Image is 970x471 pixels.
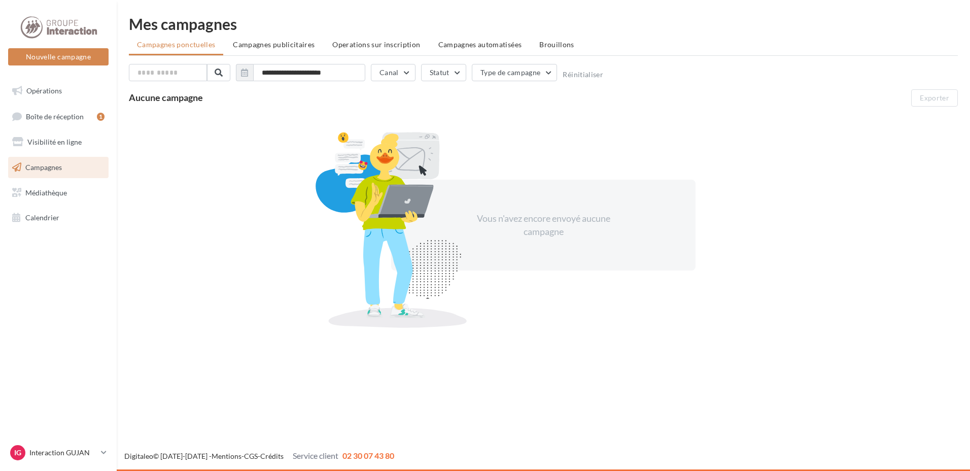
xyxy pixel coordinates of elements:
[539,40,574,49] span: Brouillons
[8,443,109,462] a: IG Interaction GUJAN
[129,92,203,103] span: Aucune campagne
[6,106,111,127] a: Boîte de réception1
[911,89,958,107] button: Exporter
[129,16,958,31] div: Mes campagnes
[342,451,394,460] span: 02 30 07 43 80
[26,112,84,120] span: Boîte de réception
[472,64,558,81] button: Type de campagne
[332,40,420,49] span: Operations sur inscription
[97,113,105,121] div: 1
[124,452,394,460] span: © [DATE]-[DATE] - - -
[563,71,603,79] button: Réinitialiser
[6,80,111,102] a: Opérations
[8,48,109,65] button: Nouvelle campagne
[29,448,97,458] p: Interaction GUJAN
[25,163,62,172] span: Campagnes
[25,188,67,196] span: Médiathèque
[25,213,59,222] span: Calendrier
[371,64,415,81] button: Canal
[6,182,111,204] a: Médiathèque
[124,452,153,460] a: Digitaleo
[244,452,258,460] a: CGS
[6,207,111,228] a: Calendrier
[293,451,338,460] span: Service client
[456,212,631,238] div: Vous n'avez encore envoyé aucune campagne
[14,448,21,458] span: IG
[233,40,315,49] span: Campagnes publicitaires
[260,452,284,460] a: Crédits
[438,40,522,49] span: Campagnes automatisées
[212,452,241,460] a: Mentions
[6,131,111,153] a: Visibilité en ligne
[6,157,111,178] a: Campagnes
[27,138,82,146] span: Visibilité en ligne
[421,64,466,81] button: Statut
[26,86,62,95] span: Opérations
